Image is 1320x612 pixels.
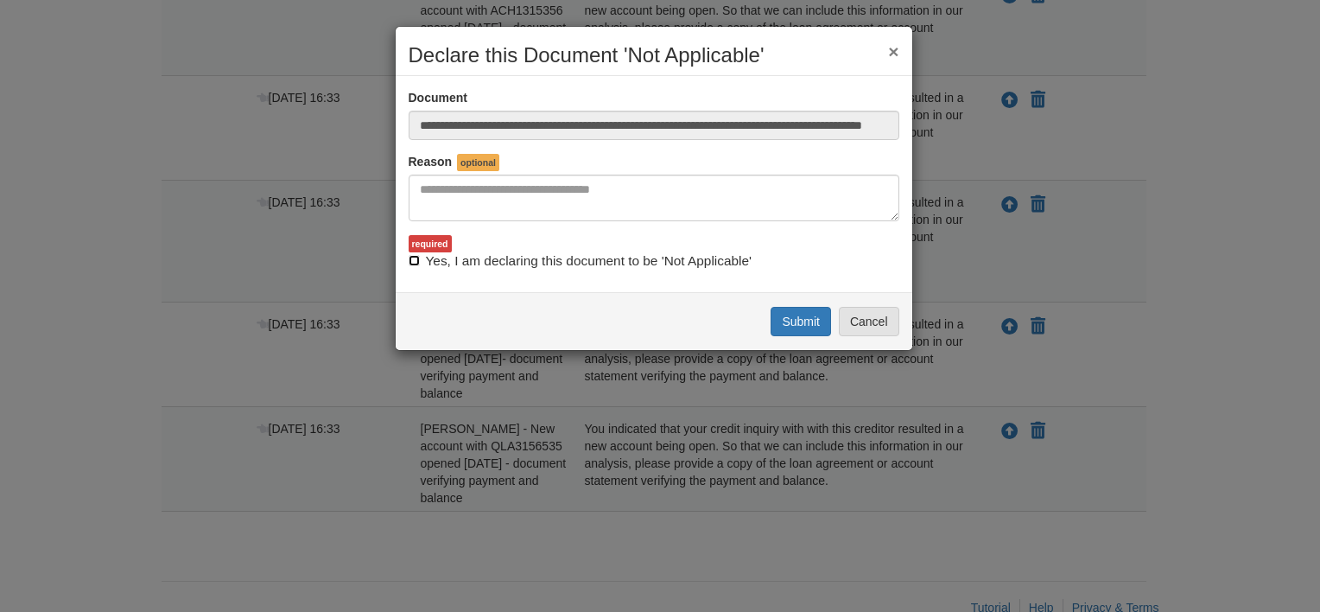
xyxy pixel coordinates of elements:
[839,307,899,336] button: Cancel
[409,175,899,221] textarea: Reasons Why
[409,255,420,266] input: Yes, I am declaring this document to be 'Not Applicable'
[409,111,899,140] input: Doc Name
[409,153,453,170] label: Reason
[409,252,752,271] label: Yes, I am declaring this document to be 'Not Applicable'
[409,44,899,67] h2: Declare this Document 'Not Applicable'
[771,307,831,336] button: Submit
[457,154,499,171] span: optional
[409,235,452,252] div: required
[409,89,467,106] label: Document
[888,42,898,61] button: ×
